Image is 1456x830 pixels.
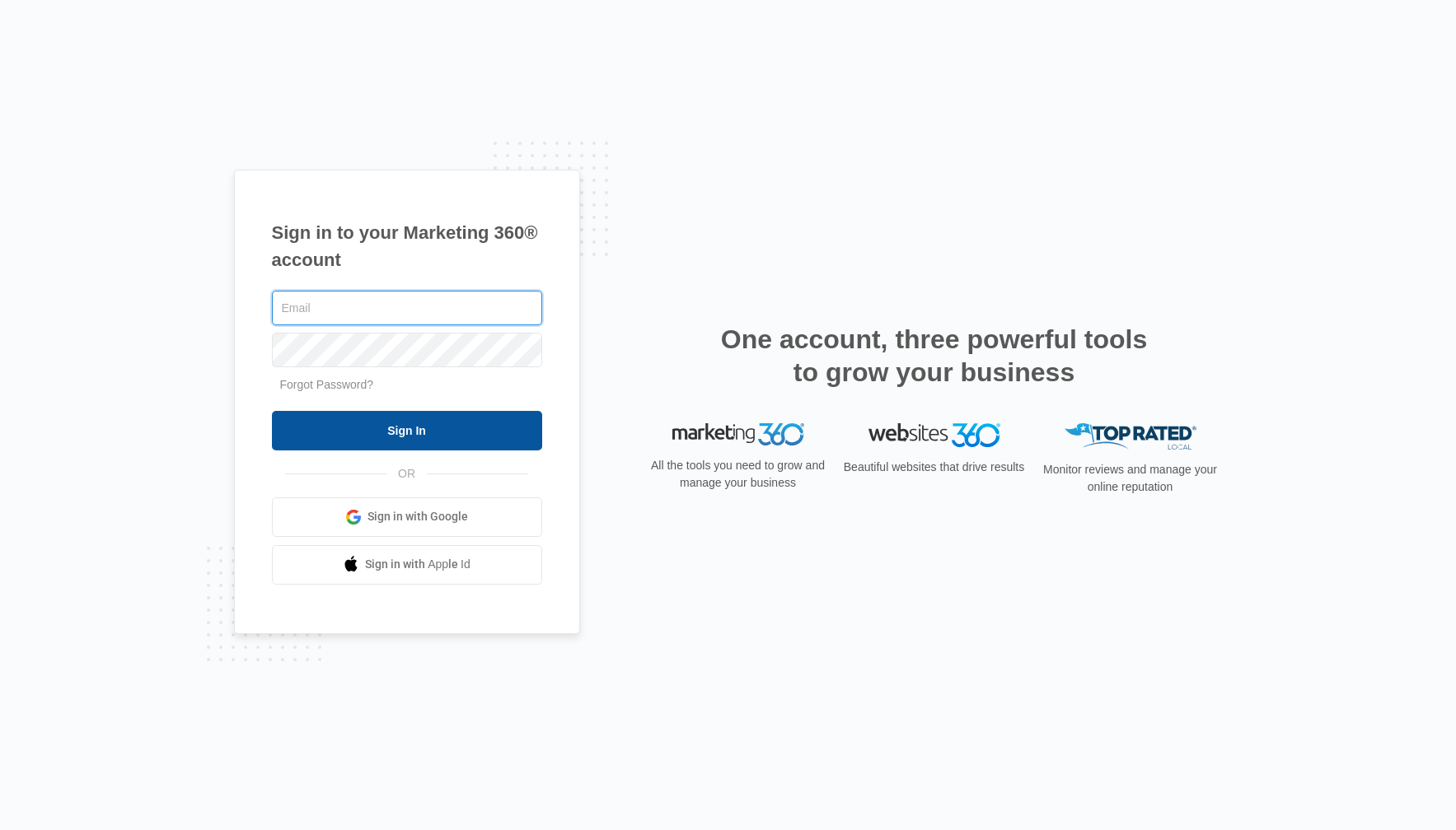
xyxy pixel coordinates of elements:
[868,423,1000,447] img: Websites 360
[716,323,1153,389] h2: One account, three powerful tools to grow your business
[280,378,374,391] a: Forgot Password?
[1065,423,1196,450] img: Top Rated Local
[368,508,468,525] span: Sign in with Google
[842,459,1027,476] p: Beautiful websites that drive results
[272,291,542,325] input: Email
[646,457,831,492] p: All the tools you need to grow and manage your business
[272,497,542,537] a: Sign in with Google
[386,465,427,483] span: OR
[1038,461,1223,496] p: Monitor reviews and manage your online reputation
[672,423,804,446] img: Marketing 360
[272,219,542,273] h1: Sign in to your Marketing 360® account
[272,411,542,450] input: Sign In
[272,545,542,585] a: Sign in with Apple Id
[365,556,471,573] span: Sign in with Apple Id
